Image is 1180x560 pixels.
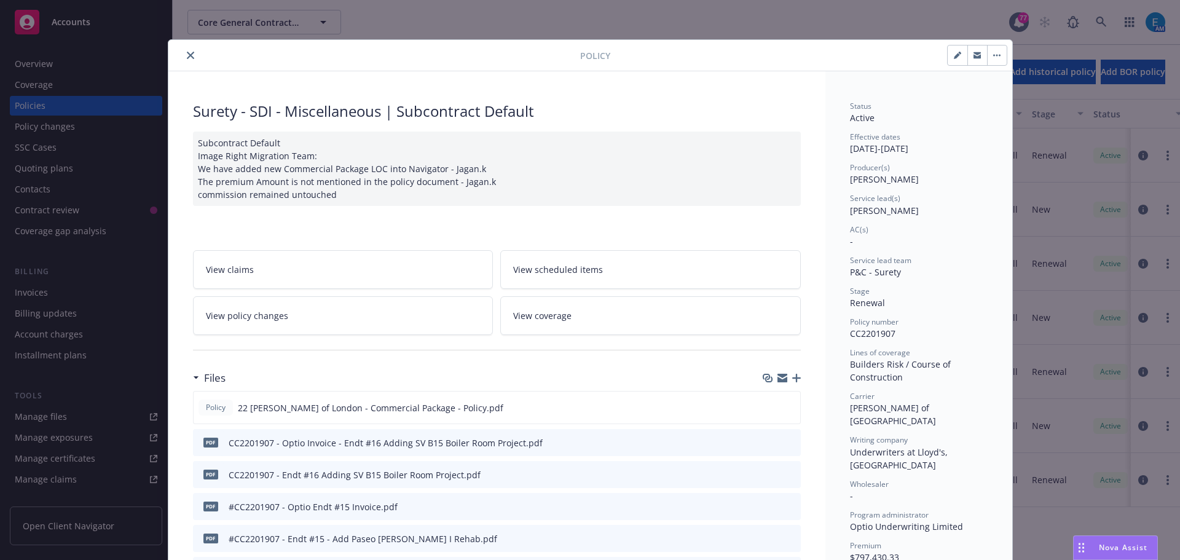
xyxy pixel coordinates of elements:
[850,112,875,124] span: Active
[765,436,775,449] button: download file
[204,370,226,386] h3: Files
[203,534,218,543] span: pdf
[850,162,890,173] span: Producer(s)
[850,446,950,471] span: Underwriters at Lloyd's, [GEOGRAPHIC_DATA]
[850,490,853,502] span: -
[203,502,218,511] span: pdf
[193,250,494,289] a: View claims
[500,250,801,289] a: View scheduled items
[785,436,796,449] button: preview file
[765,468,775,481] button: download file
[1099,542,1147,553] span: Nova Assist
[850,435,908,445] span: Writing company
[785,468,796,481] button: preview file
[850,347,910,358] span: Lines of coverage
[513,309,572,322] span: View coverage
[850,358,953,383] span: Builders Risk / Course of Construction
[850,132,988,155] div: [DATE] - [DATE]
[229,500,398,513] div: #CC2201907 - Optio Endt #15 Invoice.pdf
[850,286,870,296] span: Stage
[238,401,503,414] span: 22 [PERSON_NAME] of London - Commercial Package - Policy.pdf
[580,49,610,62] span: Policy
[785,500,796,513] button: preview file
[765,532,775,545] button: download file
[206,263,254,276] span: View claims
[229,468,481,481] div: CC2201907 - Endt #16 Adding SV B15 Boiler Room Project.pdf
[193,370,226,386] div: Files
[850,266,901,278] span: P&C - Surety
[229,436,543,449] div: CC2201907 - Optio Invoice - Endt #16 Adding SV B15 Boiler Room Project.pdf
[206,309,288,322] span: View policy changes
[850,255,911,266] span: Service lead team
[850,402,936,427] span: [PERSON_NAME] of [GEOGRAPHIC_DATA]
[183,48,198,63] button: close
[513,263,603,276] span: View scheduled items
[193,132,801,206] div: Subcontract Default Image Right Migration Team: We have added new Commercial Package LOC into Nav...
[1073,535,1158,560] button: Nova Assist
[850,235,853,247] span: -
[193,296,494,335] a: View policy changes
[765,401,774,414] button: download file
[850,521,963,532] span: Optio Underwriting Limited
[193,101,801,122] div: Surety - SDI - Miscellaneous | Subcontract Default
[1074,536,1089,559] div: Drag to move
[785,532,796,545] button: preview file
[500,296,801,335] a: View coverage
[850,205,919,216] span: [PERSON_NAME]
[203,438,218,447] span: pdf
[850,173,919,185] span: [PERSON_NAME]
[850,540,881,551] span: Premium
[784,401,795,414] button: preview file
[203,402,228,413] span: Policy
[850,510,929,520] span: Program administrator
[850,297,885,309] span: Renewal
[850,328,895,339] span: CC2201907
[850,224,868,235] span: AC(s)
[765,500,775,513] button: download file
[850,391,875,401] span: Carrier
[203,470,218,479] span: pdf
[850,479,889,489] span: Wholesaler
[850,101,871,111] span: Status
[850,132,900,142] span: Effective dates
[850,317,899,327] span: Policy number
[850,193,900,203] span: Service lead(s)
[229,532,497,545] div: #CC2201907 - Endt #15 - Add Paseo [PERSON_NAME] I Rehab.pdf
